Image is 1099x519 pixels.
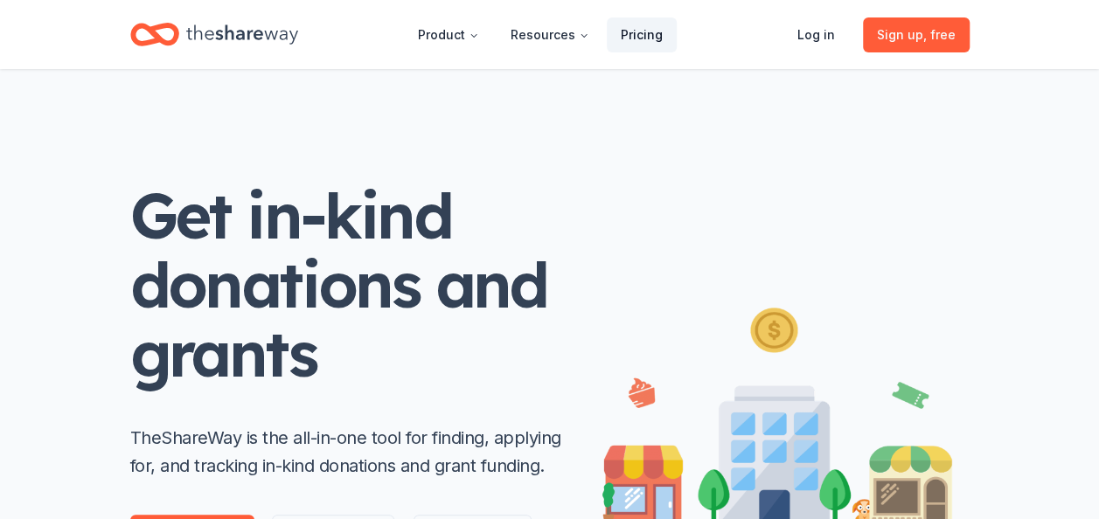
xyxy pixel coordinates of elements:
[607,17,677,52] a: Pricing
[923,27,956,42] span: , free
[877,24,956,45] span: Sign up
[130,14,298,55] a: Home
[783,17,849,52] a: Log in
[130,424,567,480] p: TheShareWay is the all-in-one tool for finding, applying for, and tracking in-kind donations and ...
[497,17,603,52] button: Resources
[863,17,970,52] a: Sign up, free
[404,14,677,55] nav: Main
[130,181,567,389] h1: Get in-kind donations and grants
[404,17,493,52] button: Product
